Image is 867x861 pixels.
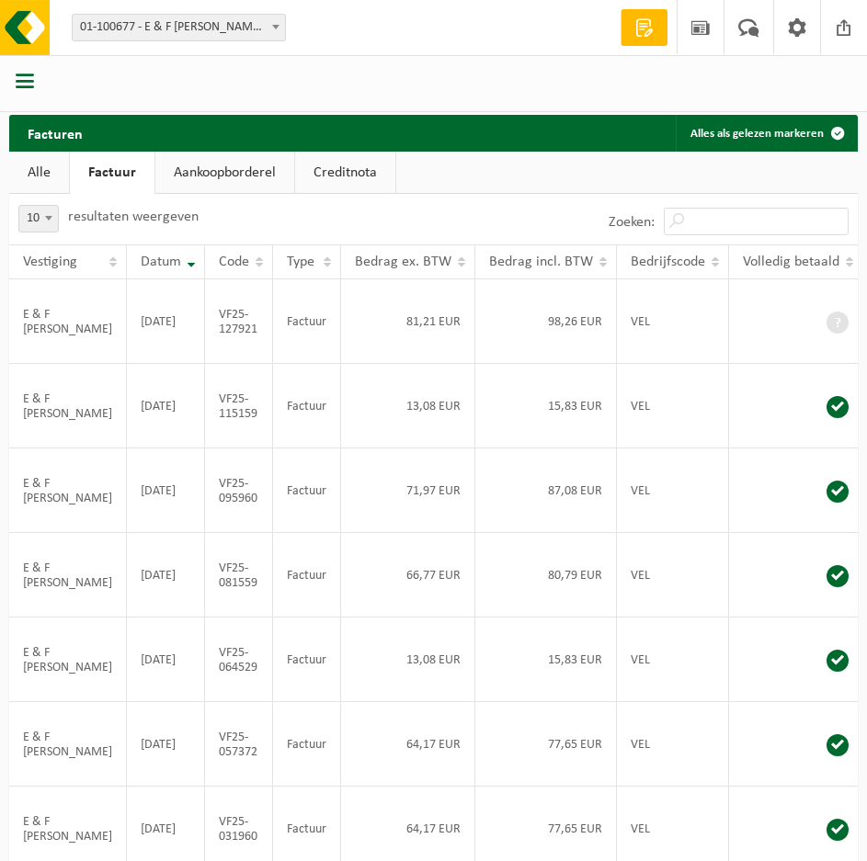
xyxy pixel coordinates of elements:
td: 80,79 EUR [475,533,617,617]
span: Bedrijfscode [631,255,705,269]
a: Alle [9,152,69,194]
span: Bedrag incl. BTW [489,255,593,269]
td: Factuur [273,364,341,448]
td: VF25-115159 [205,364,273,448]
td: E & F [PERSON_NAME] [9,448,127,533]
td: VF25-081559 [205,533,273,617]
td: E & F [PERSON_NAME] [9,364,127,448]
a: Creditnota [295,152,395,194]
span: Code [219,255,249,269]
td: 13,08 EUR [341,617,475,702]
td: E & F [PERSON_NAME] [9,617,127,702]
td: VF25-127921 [205,279,273,364]
span: 01-100677 - E & F ROGGE - DEINZE [73,15,285,40]
button: Alles als gelezen markeren [676,115,856,152]
td: [DATE] [127,448,205,533]
td: VEL [617,617,729,702]
span: Type [287,255,314,269]
td: Factuur [273,617,341,702]
td: VF25-057372 [205,702,273,787]
td: [DATE] [127,364,205,448]
td: 71,97 EUR [341,448,475,533]
td: 87,08 EUR [475,448,617,533]
span: 01-100677 - E & F ROGGE - DEINZE [72,14,286,41]
span: Volledig betaald [743,255,839,269]
td: 64,17 EUR [341,702,475,787]
td: 77,65 EUR [475,702,617,787]
td: VEL [617,279,729,364]
td: [DATE] [127,702,205,787]
h2: Facturen [9,115,101,151]
td: 81,21 EUR [341,279,475,364]
span: Datum [141,255,181,269]
td: 15,83 EUR [475,617,617,702]
td: 98,26 EUR [475,279,617,364]
td: VF25-095960 [205,448,273,533]
td: VEL [617,448,729,533]
span: 10 [18,205,59,232]
td: Factuur [273,533,341,617]
td: VEL [617,364,729,448]
td: VF25-064529 [205,617,273,702]
td: [DATE] [127,279,205,364]
td: 13,08 EUR [341,364,475,448]
td: [DATE] [127,617,205,702]
span: 10 [19,206,58,232]
label: resultaten weergeven [68,210,199,224]
td: E & F [PERSON_NAME] [9,533,127,617]
td: 15,83 EUR [475,364,617,448]
a: Factuur [70,152,154,194]
label: Zoeken: [609,215,655,230]
td: Factuur [273,702,341,787]
td: Factuur [273,448,341,533]
td: [DATE] [127,533,205,617]
td: Factuur [273,279,341,364]
a: Aankoopborderel [155,152,294,194]
td: E & F [PERSON_NAME] [9,702,127,787]
span: Vestiging [23,255,77,269]
td: E & F [PERSON_NAME] [9,279,127,364]
td: VEL [617,533,729,617]
td: VEL [617,702,729,787]
td: 66,77 EUR [341,533,475,617]
span: Bedrag ex. BTW [355,255,451,269]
